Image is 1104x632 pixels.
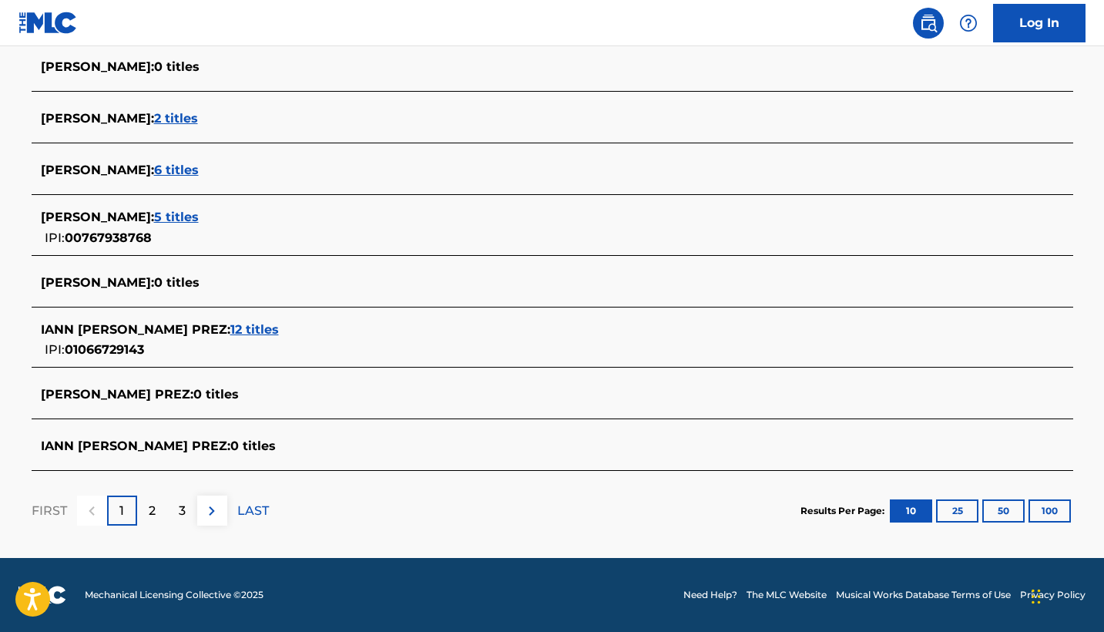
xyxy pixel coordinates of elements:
p: 1 [119,502,124,520]
p: Results Per Page: [800,504,888,518]
a: Need Help? [683,588,737,602]
span: 0 titles [193,387,239,402]
button: 25 [936,499,978,523]
span: 6 titles [154,163,199,177]
span: 01066729143 [65,342,144,357]
span: IPI: [45,342,65,357]
button: 50 [982,499,1025,523]
p: 3 [179,502,186,520]
p: FIRST [32,502,67,520]
a: Log In [993,4,1086,42]
span: IANN [PERSON_NAME] PREZ : [41,322,230,337]
span: IANN [PERSON_NAME] PREZ : [41,439,230,453]
a: Musical Works Database Terms of Use [836,588,1011,602]
a: Public Search [913,8,944,39]
span: 12 titles [230,322,279,337]
img: help [959,14,978,32]
span: [PERSON_NAME] : [41,275,154,290]
span: [PERSON_NAME] : [41,210,154,224]
span: Mechanical Licensing Collective © 2025 [85,588,263,602]
span: [PERSON_NAME] : [41,59,154,74]
img: search [919,14,938,32]
span: 0 titles [154,275,200,290]
p: LAST [237,502,269,520]
div: Help [953,8,984,39]
button: 10 [890,499,932,523]
img: logo [18,586,66,604]
span: 5 titles [154,210,199,224]
p: 2 [149,502,156,520]
span: 2 titles [154,111,198,126]
img: MLC Logo [18,12,78,34]
span: IPI: [45,230,65,245]
span: [PERSON_NAME] : [41,111,154,126]
img: right [203,502,221,520]
span: [PERSON_NAME] PREZ : [41,387,193,402]
a: The MLC Website [747,588,827,602]
span: 00767938768 [65,230,152,245]
span: [PERSON_NAME] : [41,163,154,177]
div: Drag [1032,573,1041,620]
span: 0 titles [154,59,200,74]
button: 100 [1028,499,1071,523]
iframe: Chat Widget [1027,558,1104,632]
a: Privacy Policy [1020,588,1086,602]
span: 0 titles [230,439,276,453]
